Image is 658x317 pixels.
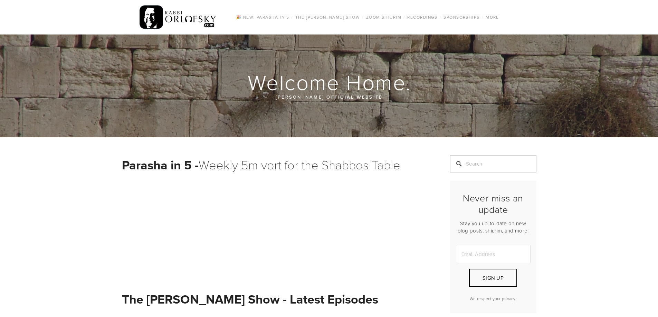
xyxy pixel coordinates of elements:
[122,290,378,308] strong: The [PERSON_NAME] Show - Latest Episodes
[140,4,217,31] img: RabbiOrlofsky.com
[469,269,517,287] button: Sign Up
[456,220,531,234] p: Stay you up-to-date on new blog posts, shiurim, and more!
[441,13,481,22] a: Sponsorships
[484,13,501,22] a: More
[450,155,536,172] input: Search
[234,13,291,22] a: 🎉 NEW! Parasha in 5
[456,296,531,301] p: We respect your privacy.
[440,14,441,20] span: /
[364,13,403,22] a: Zoom Shiurim
[362,14,364,20] span: /
[291,14,293,20] span: /
[122,156,199,174] strong: Parasha in 5 -
[122,71,537,93] h1: Welcome Home.
[293,13,362,22] a: The [PERSON_NAME] Show
[403,14,405,20] span: /
[405,13,439,22] a: Recordings
[163,93,495,101] p: [PERSON_NAME] official website
[482,14,484,20] span: /
[122,155,433,174] h1: Weekly 5m vort for the Shabbos Table
[456,245,531,263] input: Email Address
[483,274,504,281] span: Sign Up
[456,192,531,215] h2: Never miss an update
